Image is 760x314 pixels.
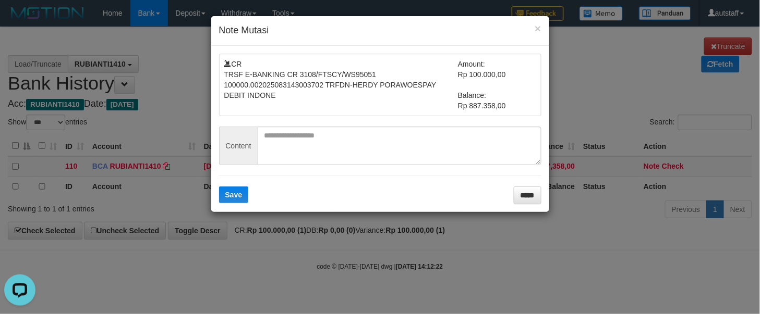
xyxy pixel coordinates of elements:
span: Save [225,191,243,199]
h4: Note Mutasi [219,24,541,37]
button: Save [219,186,249,203]
span: Content [219,127,258,165]
button: Open LiveChat chat widget [4,4,35,35]
button: × [535,23,541,34]
td: CR TRSF E-BANKING CR 3108/FTSCY/WS95051 100000.002025083143003702 TRFDN-HERDY PORAWOESPAY DEBIT I... [224,59,459,111]
td: Amount: Rp 100.000,00 Balance: Rp 887.358,00 [458,59,536,111]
